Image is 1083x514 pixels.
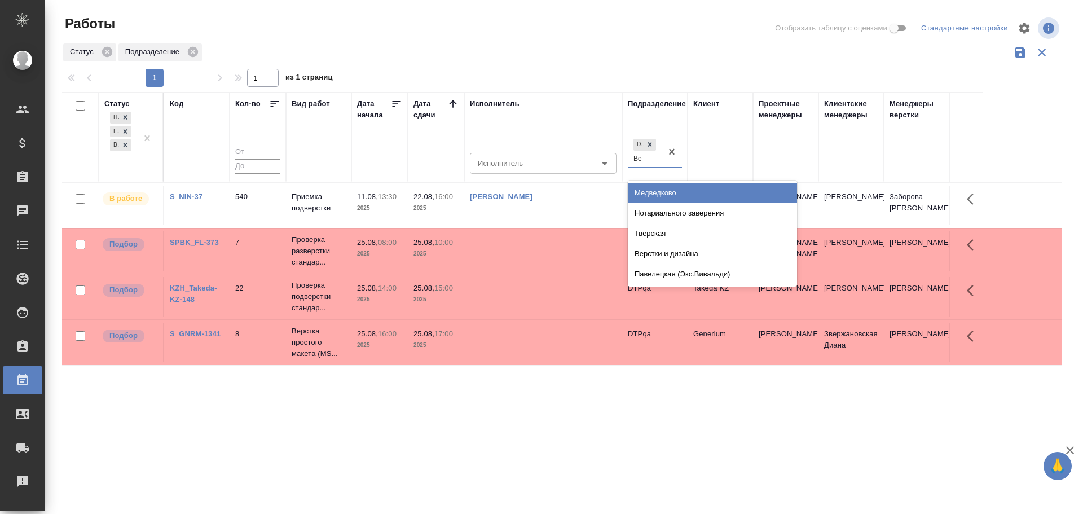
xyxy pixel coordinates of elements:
[102,237,157,252] div: Можно подбирать исполнителей
[960,186,987,213] button: Здесь прячутся важные кнопки
[109,138,133,152] div: Подбор, Готов к работе, В работе
[230,277,286,317] td: 22
[628,244,797,264] div: Верстки и дизайна
[1011,15,1038,42] span: Настроить таблицу
[357,98,391,121] div: Дата начала
[413,98,447,121] div: Дата сдачи
[960,323,987,350] button: Здесь прячутся важные кнопки
[622,323,688,362] td: DTPqa
[1010,42,1031,63] button: Сохранить фильтры
[434,330,453,338] p: 17:00
[102,283,157,298] div: Можно подбирать исполнителей
[622,277,688,317] td: DTPqa
[118,43,202,61] div: Подразделение
[109,330,138,341] p: Подбор
[292,234,346,268] p: Проверка разверстки стандар...
[775,23,887,34] span: Отобразить таблицу с оценками
[413,192,434,201] p: 22.08,
[890,98,944,121] div: Менеджеры верстки
[413,294,459,305] p: 2025
[125,46,183,58] p: Подразделение
[109,111,133,125] div: Подбор, Готов к работе, В работе
[170,330,221,338] a: S_GNRM-1341
[470,192,532,201] a: [PERSON_NAME]
[285,71,333,87] span: из 1 страниц
[378,238,397,247] p: 08:00
[628,98,686,109] div: Подразделение
[918,20,1011,37] div: split button
[110,112,119,124] div: Подбор
[235,159,280,173] input: До
[1031,42,1053,63] button: Сбросить фильтры
[434,284,453,292] p: 15:00
[890,191,944,214] p: Заборова [PERSON_NAME]
[170,238,219,247] a: SPBK_FL-373
[622,231,688,271] td: DTPqa
[357,203,402,214] p: 2025
[357,340,402,351] p: 2025
[235,98,261,109] div: Кол-во
[230,231,286,271] td: 7
[235,146,280,160] input: От
[633,139,644,151] div: DTPqa
[378,192,397,201] p: 13:30
[628,223,797,244] div: Тверская
[597,156,613,172] button: Open
[413,203,459,214] p: 2025
[170,98,183,109] div: Код
[292,98,330,109] div: Вид работ
[109,239,138,250] p: Подбор
[413,248,459,260] p: 2025
[818,323,884,362] td: Звержановская Диана
[102,191,157,207] div: Исполнитель выполняет работу
[357,248,402,260] p: 2025
[753,277,818,317] td: [PERSON_NAME]
[109,193,142,204] p: В работе
[413,284,434,292] p: 25.08,
[230,186,286,225] td: 540
[357,284,378,292] p: 25.08,
[628,264,797,284] div: Павелецкая (Экс.Вивальди)
[818,231,884,271] td: [PERSON_NAME]
[109,284,138,296] p: Подбор
[434,192,453,201] p: 16:00
[292,326,346,359] p: Верстка простого макета (MS...
[628,183,797,203] div: Медведково
[357,330,378,338] p: 25.08,
[890,237,944,248] p: [PERSON_NAME]
[434,238,453,247] p: 10:00
[357,294,402,305] p: 2025
[759,98,813,121] div: Проектные менеджеры
[62,15,115,33] span: Работы
[357,192,378,201] p: 11.08,
[230,323,286,362] td: 8
[1044,452,1072,480] button: 🙏
[413,238,434,247] p: 25.08,
[1048,454,1067,478] span: 🙏
[102,328,157,344] div: Можно подбирать исполнителей
[378,330,397,338] p: 16:00
[693,98,719,109] div: Клиент
[357,238,378,247] p: 25.08,
[104,98,130,109] div: Статус
[753,323,818,362] td: [PERSON_NAME]
[170,192,202,201] a: S_NIN-37
[170,284,217,304] a: KZH_Takeda-KZ-148
[824,98,878,121] div: Клиентские менеджеры
[818,277,884,317] td: [PERSON_NAME]
[70,46,98,58] p: Статус
[628,203,797,223] div: Нотариального заверения
[818,186,884,225] td: [PERSON_NAME]
[109,125,133,139] div: Подбор, Готов к работе, В работе
[693,283,747,294] p: Takeda KZ
[110,139,119,151] div: В работе
[292,280,346,314] p: Проверка подверстки стандар...
[63,43,116,61] div: Статус
[622,186,688,225] td: DTPqa
[960,277,987,304] button: Здесь прячутся важные кнопки
[413,330,434,338] p: 25.08,
[1038,17,1062,39] span: Посмотреть информацию
[890,328,944,340] p: [PERSON_NAME]
[378,284,397,292] p: 14:00
[470,98,520,109] div: Исполнитель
